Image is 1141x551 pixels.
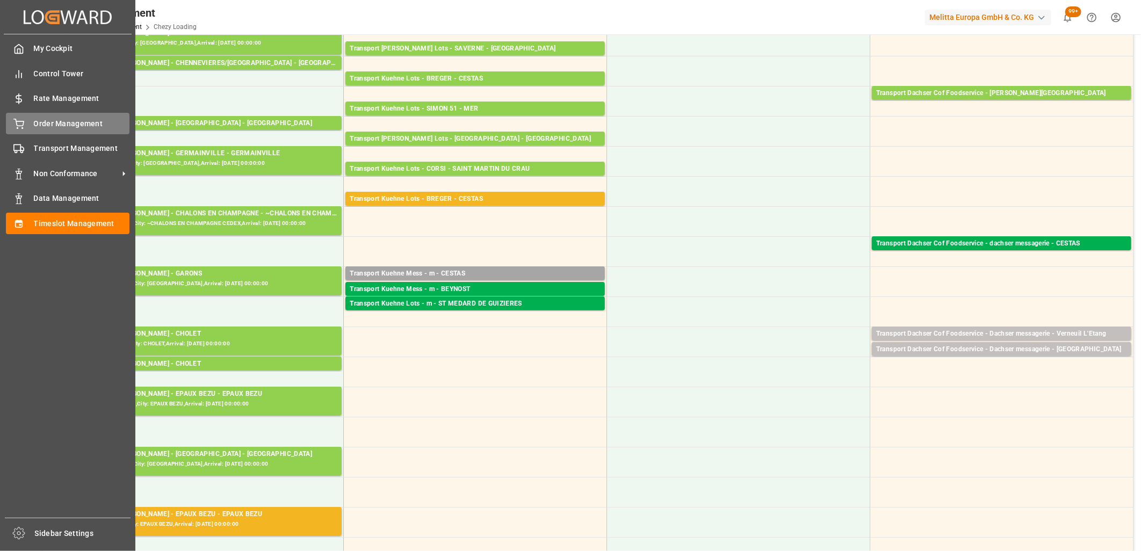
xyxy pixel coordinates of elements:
[6,188,129,209] a: Data Management
[86,129,337,138] div: Pallets: ,TU: 470,City: [GEOGRAPHIC_DATA],Arrival: [DATE] 00:00:00
[350,54,601,63] div: Pallets: 1,TU: ,City: [GEOGRAPHIC_DATA],Arrival: [DATE] 00:00:00
[1056,5,1080,30] button: show 100 new notifications
[876,99,1127,108] div: Pallets: 2,TU: 14,City: [GEOGRAPHIC_DATA],Arrival: [DATE] 00:00:00
[34,68,130,79] span: Control Tower
[876,355,1127,364] div: Pallets: ,TU: ,City: [GEOGRAPHIC_DATA],Arrival: [DATE] 00:00:00
[350,284,601,295] div: Transport Kuehne Mess - m - BEYNOST
[876,344,1127,355] div: Transport Dachser Cof Foodservice - Dachser messagerie - [GEOGRAPHIC_DATA]
[34,118,130,129] span: Order Management
[6,38,129,59] a: My Cockpit
[876,329,1127,339] div: Transport Dachser Cof Foodservice - Dachser messagerie - Verneuil L'Etang
[350,295,601,304] div: Pallets: ,TU: 76,City: [GEOGRAPHIC_DATA],Arrival: [DATE] 00:00:00
[6,63,129,84] a: Control Tower
[86,69,337,78] div: Pallets: 18,TU: 654,City: [GEOGRAPHIC_DATA]/MARNE CEDEX,Arrival: [DATE] 00:00:00
[86,509,337,520] div: Transport [PERSON_NAME] - EPAUX BEZU - EPAUX BEZU
[350,279,601,288] div: Pallets: ,TU: 18,City: CESTAS,Arrival: [DATE] 00:00:00
[86,118,337,129] div: Transport [PERSON_NAME] - [GEOGRAPHIC_DATA] - [GEOGRAPHIC_DATA]
[86,329,337,339] div: Transport [PERSON_NAME] - CHOLET
[86,400,337,409] div: Pallets: 28,TU: 391,City: EPAUX BEZU,Arrival: [DATE] 00:00:00
[86,159,337,168] div: Pallets: ,TU: 108,City: [GEOGRAPHIC_DATA],Arrival: [DATE] 00:00:00
[6,113,129,134] a: Order Management
[925,10,1051,25] div: Melitta Europa GmbH & Co. KG
[34,43,130,54] span: My Cockpit
[1080,5,1104,30] button: Help Center
[6,213,129,234] a: Timeslot Management
[350,104,601,114] div: Transport Kuehne Lots - SIMON 51 - MER
[34,193,130,204] span: Data Management
[350,194,601,205] div: Transport Kuehne Lots - BREGER - CESTAS
[1065,6,1081,17] span: 99+
[86,460,337,469] div: Pallets: 4,TU: 432,City: [GEOGRAPHIC_DATA],Arrival: [DATE] 00:00:00
[86,58,337,69] div: Transport [PERSON_NAME] - CHENNEVIERES/[GEOGRAPHIC_DATA] - [GEOGRAPHIC_DATA]/MARNE CEDEX
[350,84,601,93] div: Pallets: 1,TU: 256,City: [GEOGRAPHIC_DATA],Arrival: [DATE] 00:00:00
[6,138,129,159] a: Transport Management
[876,339,1127,349] div: Pallets: ,TU: 175,City: Verneuil L'Etang,Arrival: [DATE] 00:00:00
[350,269,601,279] div: Transport Kuehne Mess - m - CESTAS
[86,359,337,369] div: Transport [PERSON_NAME] - CHOLET
[350,144,601,154] div: Pallets: 4,TU: 198,City: [GEOGRAPHIC_DATA],Arrival: [DATE] 00:00:00
[34,143,130,154] span: Transport Management
[86,279,337,288] div: Pallets: 1,TU: 729,City: [GEOGRAPHIC_DATA],Arrival: [DATE] 00:00:00
[35,528,131,539] span: Sidebar Settings
[86,269,337,279] div: Transport [PERSON_NAME] - GARONS
[86,339,337,349] div: Pallets: ,TU: 585,City: CHOLET,Arrival: [DATE] 00:00:00
[6,88,129,109] a: Rate Management
[876,249,1127,258] div: Pallets: 3,TU: 48,City: CESTAS,Arrival: [DATE] 00:00:00
[876,88,1127,99] div: Transport Dachser Cof Foodservice - [PERSON_NAME][GEOGRAPHIC_DATA]
[86,389,337,400] div: Transport [PERSON_NAME] - EPAUX BEZU - EPAUX BEZU
[86,520,337,529] div: Pallets: 31,TU: ,City: EPAUX BEZU,Arrival: [DATE] 00:00:00
[925,7,1056,27] button: Melitta Europa GmbH & Co. KG
[350,44,601,54] div: Transport [PERSON_NAME] Lots - SAVERNE - [GEOGRAPHIC_DATA]
[86,369,337,379] div: Pallets: ,TU: 47,City: CHOLET,Arrival: [DATE] 00:00:00
[350,134,601,144] div: Transport [PERSON_NAME] Lots - [GEOGRAPHIC_DATA] - [GEOGRAPHIC_DATA]
[350,164,601,175] div: Transport Kuehne Lots - CORSI - SAINT MARTIN DU CRAU
[34,168,119,179] span: Non Conformance
[350,114,601,124] div: Pallets: 11,TU: 16,City: MER,Arrival: [DATE] 00:00:00
[86,449,337,460] div: Transport [PERSON_NAME] - [GEOGRAPHIC_DATA] - [GEOGRAPHIC_DATA]
[34,93,130,104] span: Rate Management
[350,309,601,318] div: Pallets: ,TU: 7,City: [GEOGRAPHIC_DATA],Arrival: [DATE] 00:00:00
[34,218,130,229] span: Timeslot Management
[86,39,337,48] div: Pallets: ,TU: 62,City: [GEOGRAPHIC_DATA],Arrival: [DATE] 00:00:00
[86,208,337,219] div: Transport [PERSON_NAME] - CHALONS EN CHAMPAGNE - ~CHALONS EN CHAMPAGNE CEDEX
[876,238,1127,249] div: Transport Dachser Cof Foodservice - dachser messagerie - CESTAS
[350,205,601,214] div: Pallets: 1,TU: 214,City: [GEOGRAPHIC_DATA],Arrival: [DATE] 00:00:00
[86,148,337,159] div: Transport [PERSON_NAME] - GERMAINVILLE - GERMAINVILLE
[350,175,601,184] div: Pallets: ,TU: 848,City: [GEOGRAPHIC_DATA][PERSON_NAME],Arrival: [DATE] 00:00:00
[86,219,337,228] div: Pallets: 1,TU: 723,City: ~CHALONS EN CHAMPAGNE CEDEX,Arrival: [DATE] 00:00:00
[350,74,601,84] div: Transport Kuehne Lots - BREGER - CESTAS
[350,299,601,309] div: Transport Kuehne Lots - m - ST MEDARD DE GUIZIERES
